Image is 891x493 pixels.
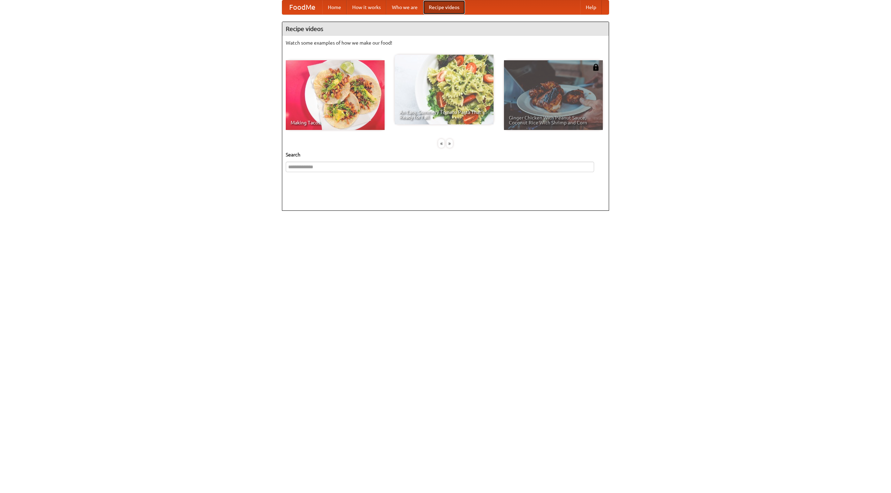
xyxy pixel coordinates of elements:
a: Making Tacos [286,60,385,130]
div: « [438,139,444,148]
span: An Easy, Summery Tomato Pasta That's Ready for Fall [400,110,489,120]
h5: Search [286,151,605,158]
h4: Recipe videos [282,22,609,36]
img: 483408.png [592,64,599,71]
a: Home [322,0,347,14]
a: FoodMe [282,0,322,14]
a: How it works [347,0,386,14]
a: An Easy, Summery Tomato Pasta That's Ready for Fall [395,55,494,124]
div: » [447,139,453,148]
a: Recipe videos [423,0,465,14]
a: Who we are [386,0,423,14]
p: Watch some examples of how we make our food! [286,39,605,46]
a: Help [580,0,602,14]
span: Making Tacos [291,120,380,125]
